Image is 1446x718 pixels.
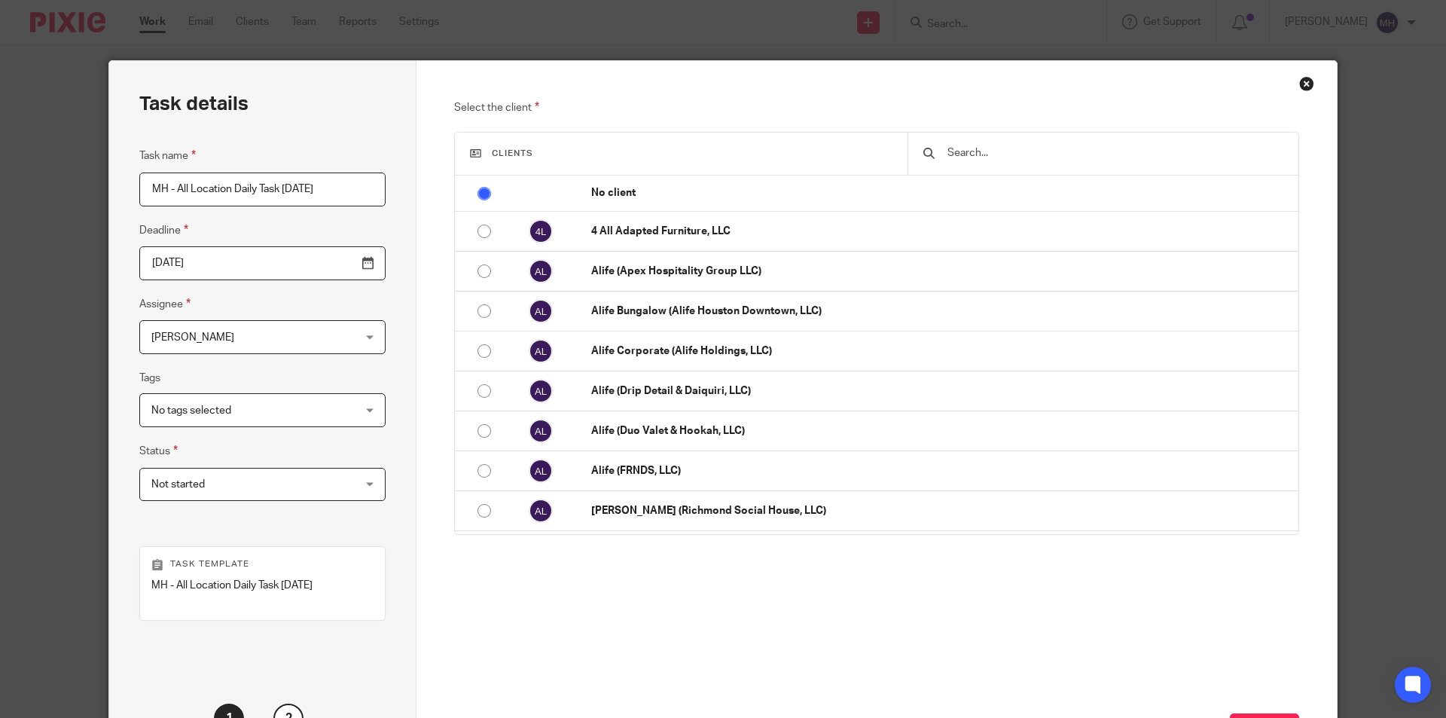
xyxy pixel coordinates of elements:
[139,222,188,239] label: Deadline
[591,344,1291,359] p: Alife Corporate (Alife Holdings, LLC)
[151,332,234,343] span: [PERSON_NAME]
[529,419,553,443] img: svg%3E
[454,99,1300,117] p: Select the client
[139,147,196,164] label: Task name
[591,304,1291,319] p: Alife Bungalow (Alife Houston Downtown, LLC)
[591,423,1291,438] p: Alife (Duo Valet & Hookah, LLC)
[529,499,553,523] img: svg%3E
[946,145,1283,161] input: Search...
[591,503,1291,518] p: [PERSON_NAME] (Richmond Social House, LLC)
[529,299,553,323] img: svg%3E
[529,339,553,363] img: svg%3E
[139,295,191,313] label: Assignee
[151,558,374,570] p: Task template
[139,91,249,117] h2: Task details
[529,219,553,243] img: svg%3E
[529,379,553,403] img: svg%3E
[139,173,386,206] input: Task name
[139,246,386,280] input: Pick a date
[591,224,1291,239] p: 4 All Adapted Furniture, LLC
[591,185,1291,200] p: No client
[591,463,1291,478] p: Alife (FRNDS, LLC)
[492,149,533,157] span: Clients
[591,264,1291,279] p: Alife (Apex Hospitality Group LLC)
[529,259,553,283] img: svg%3E
[1299,76,1314,91] div: Close this dialog window
[151,479,205,490] span: Not started
[139,442,178,460] label: Status
[529,459,553,483] img: svg%3E
[151,405,231,416] span: No tags selected
[151,578,374,593] p: MH - All Location Daily Task [DATE]
[591,383,1291,399] p: Alife (Drip Detail & Daiquiri, LLC)
[139,371,160,386] label: Tags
